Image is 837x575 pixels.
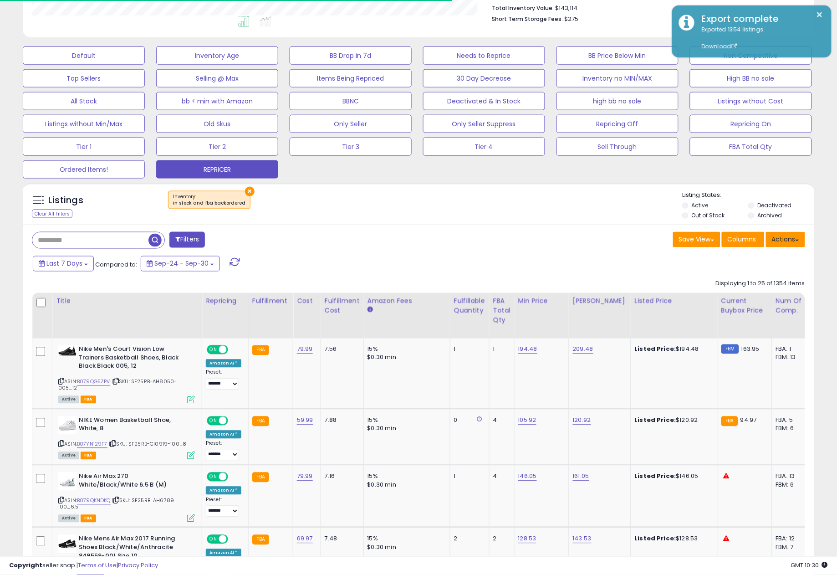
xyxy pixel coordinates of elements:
[635,416,710,425] div: $120.92
[32,210,72,218] div: Clear All Filters
[556,69,679,87] button: Inventory no MIN/MAX
[58,416,77,435] img: 41SjQW-TLmL._SL40_.jpg
[290,46,412,65] button: BB Drop in 7d
[23,115,145,133] button: Listings without Min/Max
[518,297,565,306] div: Min Price
[297,534,313,544] a: 69.97
[290,69,412,87] button: Items Being Repriced
[423,46,545,65] button: Needs to Reprice
[635,535,710,543] div: $128.53
[156,69,278,87] button: Selling @ Max
[493,472,507,481] div: 4
[454,535,482,543] div: 2
[77,441,107,448] a: B07YN129F7
[702,42,737,50] a: Download
[206,297,245,306] div: Repricing
[206,497,241,518] div: Preset:
[716,280,805,288] div: Displaying 1 to 25 of 1354 items
[33,256,94,272] button: Last 7 Days
[46,259,82,268] span: Last 7 Days
[635,297,714,306] div: Listed Price
[721,297,768,316] div: Current Buybox Price
[58,535,77,553] img: 41pRQZZ9lkL._SL40_.jpg
[227,536,241,544] span: OFF
[367,481,443,489] div: $0.30 min
[156,160,278,179] button: REPRICER
[493,297,510,325] div: FBA Total Qty
[556,92,679,110] button: high bb no sale
[776,416,806,425] div: FBA: 5
[692,201,709,209] label: Active
[206,549,241,557] div: Amazon AI *
[423,69,545,87] button: 30 Day Decrease
[367,354,443,362] div: $0.30 min
[58,396,79,404] span: All listings currently available for purchase on Amazon
[635,534,676,543] b: Listed Price:
[722,232,765,247] button: Columns
[695,12,825,26] div: Export complete
[79,535,189,563] b: Nike Mens Air Max 2017 Running Shoes Black/White/Anthracite 849559-001 Size 10
[454,297,485,316] div: Fulfillable Quantity
[208,346,219,354] span: ON
[252,297,289,306] div: Fulfillment
[208,417,219,425] span: ON
[673,232,720,247] button: Save View
[741,345,760,354] span: 163.95
[518,416,536,425] a: 105.92
[156,115,278,133] button: Old Skus
[573,297,627,306] div: [PERSON_NAME]
[23,138,145,156] button: Tier 1
[58,345,77,357] img: 31IYNHChWyL._SL40_.jpg
[493,535,507,543] div: 2
[690,138,812,156] button: FBA Total Qty
[573,534,592,544] a: 143.53
[290,92,412,110] button: BBNC
[81,515,96,523] span: FBA
[58,472,77,491] img: 31KVfoYwc1L._SL40_.jpg
[58,472,195,521] div: ASIN:
[423,115,545,133] button: Only Seller Suppress
[297,472,313,481] a: 79.99
[740,416,757,425] span: 94.97
[492,15,563,23] b: Short Term Storage Fees:
[692,211,725,219] label: Out of Stock
[492,2,798,13] li: $143,114
[573,472,589,481] a: 161.05
[79,472,189,492] b: Nike Air Max 270 White/Black/White 6.5 B (M)
[776,425,806,433] div: FBM: 6
[206,441,241,461] div: Preset:
[79,345,189,373] b: Nike Men's Court Vision Low Trainers Basketball Shoes, Black Black Black 005, 12
[58,345,195,403] div: ASIN:
[297,416,313,425] a: 59.99
[367,297,446,306] div: Amazon Fees
[23,69,145,87] button: Top Sellers
[227,473,241,481] span: OFF
[252,345,269,355] small: FBA
[367,535,443,543] div: 15%
[325,416,357,425] div: 7.88
[81,396,96,404] span: FBA
[252,535,269,545] small: FBA
[493,345,507,354] div: 1
[493,416,507,425] div: 4
[454,416,482,425] div: 0
[154,259,209,268] span: Sep-24 - Sep-30
[95,260,137,269] span: Compared to:
[695,26,825,51] div: Exported 1354 listings.
[776,354,806,362] div: FBM: 13
[58,452,79,460] span: All listings currently available for purchase on Amazon
[79,416,189,436] b: NIKE Women Basketball Shoe, White, 8
[423,138,545,156] button: Tier 4
[109,441,186,448] span: | SKU: SF25RB-CI0919-100_8
[492,4,554,12] b: Total Inventory Value:
[245,187,255,196] button: ×
[776,544,806,552] div: FBM: 7
[367,425,443,433] div: $0.30 min
[206,370,241,390] div: Preset:
[728,235,756,244] span: Columns
[454,345,482,354] div: 1
[776,535,806,543] div: FBA: 12
[518,472,537,481] a: 146.05
[367,416,443,425] div: 15%
[252,416,269,426] small: FBA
